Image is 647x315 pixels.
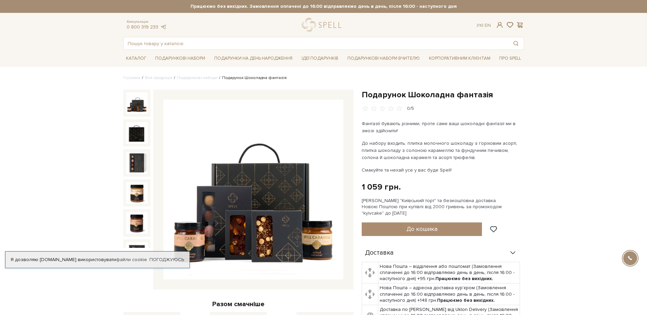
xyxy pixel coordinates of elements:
img: Подарунок Шоколадна фантазія [126,92,148,114]
img: Подарунок Шоколадна фантазія [126,242,148,264]
div: Я дозволяю [DOMAIN_NAME] використовувати [5,257,190,263]
img: Подарунок Шоколадна фантазія [126,122,148,144]
span: Доставка [365,250,394,256]
img: Подарунок Шоколадна фантазія [126,152,148,174]
p: До набору входить: плитка молочного шоколаду з горіховим асорті, плитка шоколаду з солоною караме... [362,140,521,161]
a: Головна [123,75,140,80]
a: Подарункові набори [177,75,217,80]
input: Пошук товару у каталозі [124,37,508,50]
a: Ідеї подарунків [299,53,341,64]
button: Пошук товару у каталозі [508,37,524,50]
a: Погоджуюсь [149,257,184,263]
b: Працюємо без вихідних. [437,297,495,303]
a: telegram [160,24,167,30]
td: Нова Пошта – відділення або поштомат (Замовлення сплаченні до 16:00 відправляємо день в день, піс... [378,262,520,283]
div: 1 059 грн. [362,182,401,192]
button: До кошика [362,222,482,236]
span: | [482,22,483,28]
a: En [485,22,491,28]
span: Консультація: [127,20,167,24]
img: Подарунок Шоколадна фантазія [163,100,343,279]
a: Корпоративним клієнтам [426,53,493,64]
a: 0 800 319 233 [127,24,158,30]
b: Працюємо без вихідних. [435,276,493,281]
a: Вся продукція [145,75,172,80]
td: Нова Пошта – адресна доставка кур'єром (Замовлення сплаченні до 16:00 відправляємо день в день, п... [378,283,520,305]
div: [PERSON_NAME] "Київський торт" та безкоштовна доставка Новою Поштою при купівлі від 2000 гривень ... [362,198,524,216]
a: Подарунки на День народження [212,53,295,64]
div: 0/5 [407,105,414,112]
span: До кошика [407,225,437,233]
p: Фантазії бувають різними, проте саме ваші шоколадні фантазії ми в змозі здійснити! [362,120,521,134]
a: logo [302,18,344,32]
a: файли cookie [116,257,147,262]
p: Смакуйте та нехай усе у вас буде Spell! [362,166,521,174]
a: Про Spell [497,53,524,64]
a: Подарункові набори [152,53,208,64]
h1: Подарунок Шоколадна фантазія [362,90,524,100]
img: Подарунок Шоколадна фантазія [126,212,148,234]
img: Подарунок Шоколадна фантазія [126,182,148,204]
strong: Працюємо без вихідних. Замовлення оплачені до 16:00 відправляємо день в день, після 16:00 - насту... [123,3,524,9]
div: Разом смачніше [123,300,354,309]
div: Ук [477,22,491,28]
li: Подарунок Шоколадна фантазія [217,75,287,81]
a: Подарункові набори Вчителю [345,53,423,64]
a: Каталог [123,53,149,64]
